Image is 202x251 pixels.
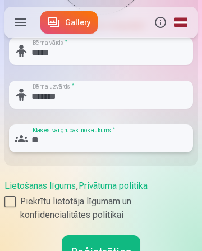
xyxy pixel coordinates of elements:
[40,11,98,34] a: Gallery
[150,7,171,38] button: Info
[4,180,76,191] a: Lietošanas līgums
[4,195,198,222] label: Piekrītu lietotāja līgumam un konfidencialitātes politikai
[79,180,148,191] a: Privātuma politika
[171,7,191,38] a: Global
[4,179,198,222] div: ,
